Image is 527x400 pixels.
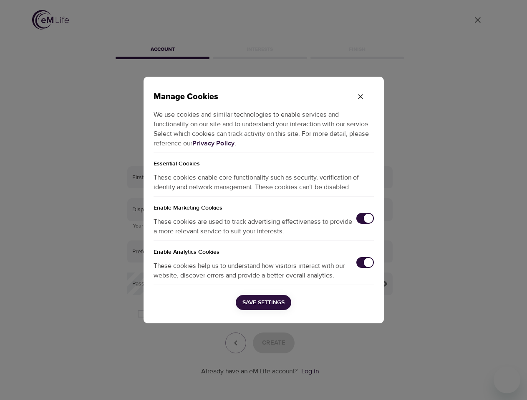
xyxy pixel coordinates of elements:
h5: Enable Marketing Cookies [154,197,374,213]
p: Essential Cookies [154,152,374,169]
span: Save Settings [242,297,285,308]
p: These cookies help us to understand how visitors interact with our website, discover errors and p... [154,261,356,280]
p: These cookies are used to track advertising effectiveness to provide a more relevant service to s... [154,217,356,236]
p: We use cookies and similar technologies to enable services and functionality on our site and to u... [154,104,374,152]
h5: Enable Analytics Cookies [154,241,374,257]
p: These cookies enable core functionality such as security, verification of identity and network ma... [154,169,374,196]
button: Save Settings [236,295,291,310]
a: Privacy Policy [192,139,235,147]
p: Manage Cookies [154,90,347,104]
